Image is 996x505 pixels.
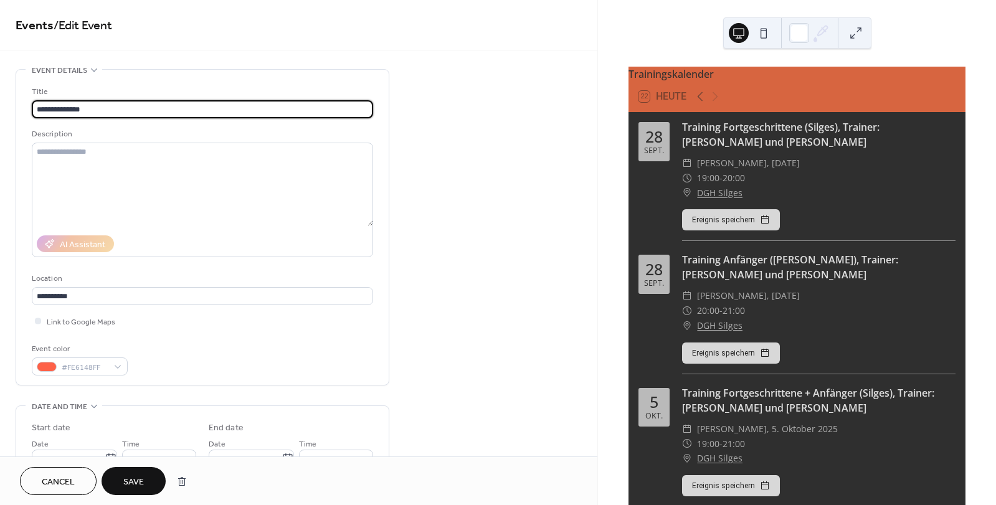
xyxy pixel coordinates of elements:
button: Ereignis speichern [682,342,780,364]
button: Ereignis speichern [682,475,780,496]
span: - [719,303,723,318]
button: Cancel [20,467,97,495]
span: 20:00 [697,303,719,318]
a: DGH Silges [697,318,742,333]
span: [PERSON_NAME], [DATE] [697,156,800,171]
span: Event details [32,64,87,77]
span: Link to Google Maps [47,316,115,329]
span: 20:00 [723,171,745,186]
div: Okt. [645,412,663,420]
span: - [719,171,723,186]
div: End date [209,422,244,435]
button: Save [102,467,166,495]
div: ​ [682,288,692,303]
div: Training Anfänger ([PERSON_NAME]), Trainer: [PERSON_NAME] und [PERSON_NAME] [682,252,956,282]
div: ​ [682,186,692,201]
div: ​ [682,171,692,186]
div: ​ [682,451,692,466]
span: / Edit Event [54,14,112,38]
span: 19:00 [697,171,719,186]
div: 28 [645,262,663,277]
button: Ereignis speichern [682,209,780,230]
span: 19:00 [697,437,719,451]
div: ​ [682,303,692,318]
div: ​ [682,156,692,171]
span: 21:00 [723,437,745,451]
div: Training Fortgeschrittene (Silges), Trainer: [PERSON_NAME] und [PERSON_NAME] [682,120,956,149]
div: Start date [32,422,70,435]
span: Date and time [32,400,87,413]
div: Event color [32,342,125,356]
span: Date [209,438,225,451]
span: Save [123,476,144,489]
a: DGH Silges [697,186,742,201]
div: ​ [682,437,692,451]
div: 28 [645,129,663,144]
div: Sept. [644,147,664,155]
span: Date [32,438,49,451]
div: Location [32,272,371,285]
span: [PERSON_NAME], 5. Oktober 2025 [697,422,838,437]
div: Training Fortgeschrittene + Anfänger (Silges), Trainer: [PERSON_NAME] und [PERSON_NAME] [682,385,956,415]
a: Events [16,14,54,38]
span: Time [122,438,140,451]
div: ​ [682,422,692,437]
span: 21:00 [723,303,745,318]
a: DGH Silges [697,451,742,466]
span: Time [299,438,316,451]
span: #FE6148FF [62,361,108,374]
span: [PERSON_NAME], [DATE] [697,288,800,303]
div: Title [32,85,371,98]
span: - [719,437,723,451]
div: Description [32,128,371,141]
div: 5 [650,394,658,410]
span: Cancel [42,476,75,489]
div: Sept. [644,280,664,288]
div: Trainingskalender [628,67,965,82]
div: ​ [682,318,692,333]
